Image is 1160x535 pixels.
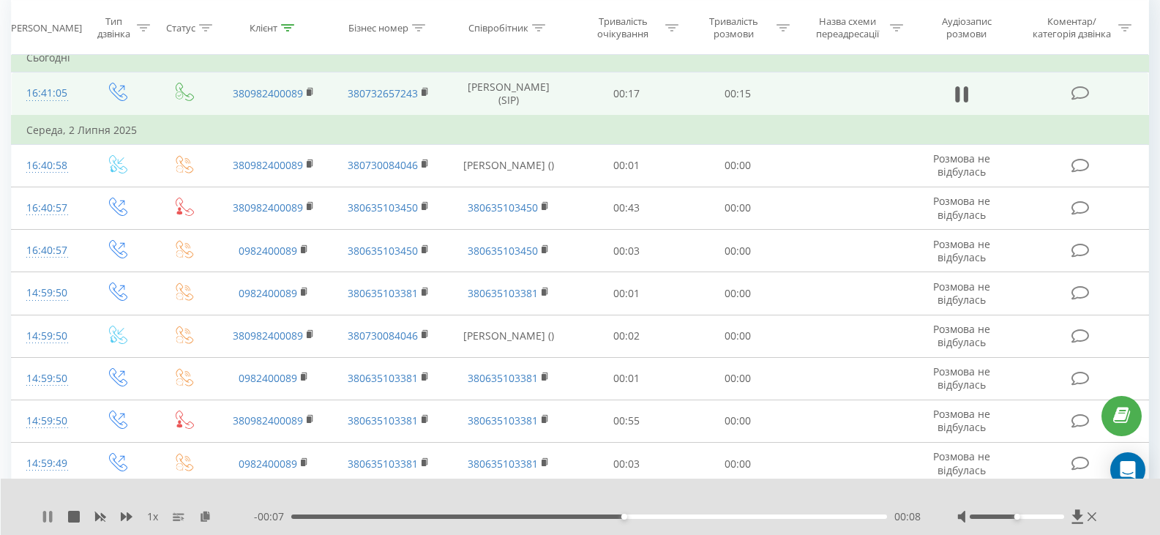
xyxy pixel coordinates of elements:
[239,457,297,471] a: 0982400089
[468,201,538,214] a: 380635103450
[571,72,682,116] td: 00:17
[446,144,571,187] td: [PERSON_NAME] ()
[95,15,132,40] div: Тип дзвінка
[166,21,195,34] div: Статус
[695,15,773,40] div: Тривалість розмови
[233,414,303,427] a: 380982400089
[254,509,291,524] span: - 00:07
[348,86,418,100] a: 380732657243
[933,322,990,349] span: Розмова не відбулась
[468,286,538,300] a: 380635103381
[682,72,793,116] td: 00:15
[682,230,793,272] td: 00:00
[348,201,418,214] a: 380635103450
[682,400,793,442] td: 00:00
[1014,514,1019,520] div: Accessibility label
[348,158,418,172] a: 380730084046
[239,244,297,258] a: 0982400089
[348,329,418,343] a: 380730084046
[348,286,418,300] a: 380635103381
[808,15,886,40] div: Назва схеми переадресації
[468,21,528,34] div: Співробітник
[933,280,990,307] span: Розмова не відбулась
[571,187,682,229] td: 00:43
[933,407,990,434] span: Розмова не відбулась
[933,194,990,221] span: Розмова не відбулась
[26,79,68,108] div: 16:41:05
[933,449,990,476] span: Розмова не відбулась
[1110,452,1145,487] div: Open Intercom Messenger
[12,116,1149,145] td: Середа, 2 Липня 2025
[26,194,68,222] div: 16:40:57
[571,144,682,187] td: 00:01
[571,272,682,315] td: 00:01
[468,457,538,471] a: 380635103381
[571,400,682,442] td: 00:55
[933,151,990,179] span: Розмова не відбулась
[348,21,408,34] div: Бізнес номер
[26,449,68,478] div: 14:59:49
[239,371,297,385] a: 0982400089
[571,315,682,357] td: 00:02
[571,230,682,272] td: 00:03
[468,244,538,258] a: 380635103450
[468,371,538,385] a: 380635103381
[233,329,303,343] a: 380982400089
[682,357,793,400] td: 00:00
[894,509,921,524] span: 00:08
[233,158,303,172] a: 380982400089
[584,15,662,40] div: Тривалість очікування
[682,443,793,485] td: 00:00
[348,414,418,427] a: 380635103381
[933,237,990,264] span: Розмова не відбулась
[233,201,303,214] a: 380982400089
[26,364,68,393] div: 14:59:50
[348,371,418,385] a: 380635103381
[682,144,793,187] td: 00:00
[682,315,793,357] td: 00:00
[348,244,418,258] a: 380635103450
[571,357,682,400] td: 00:01
[446,315,571,357] td: [PERSON_NAME] ()
[468,414,538,427] a: 380635103381
[682,187,793,229] td: 00:00
[26,151,68,180] div: 16:40:58
[233,86,303,100] a: 380982400089
[239,286,297,300] a: 0982400089
[26,407,68,435] div: 14:59:50
[571,443,682,485] td: 00:03
[250,21,277,34] div: Клієнт
[147,509,158,524] span: 1 x
[26,236,68,265] div: 16:40:57
[1029,15,1115,40] div: Коментар/категорія дзвінка
[621,514,627,520] div: Accessibility label
[12,43,1149,72] td: Сьогодні
[921,15,1011,40] div: Аудіозапис розмови
[933,364,990,392] span: Розмова не відбулась
[26,322,68,351] div: 14:59:50
[26,279,68,307] div: 14:59:50
[8,21,82,34] div: [PERSON_NAME]
[682,272,793,315] td: 00:00
[446,72,571,116] td: [PERSON_NAME] (SIP)
[348,457,418,471] a: 380635103381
